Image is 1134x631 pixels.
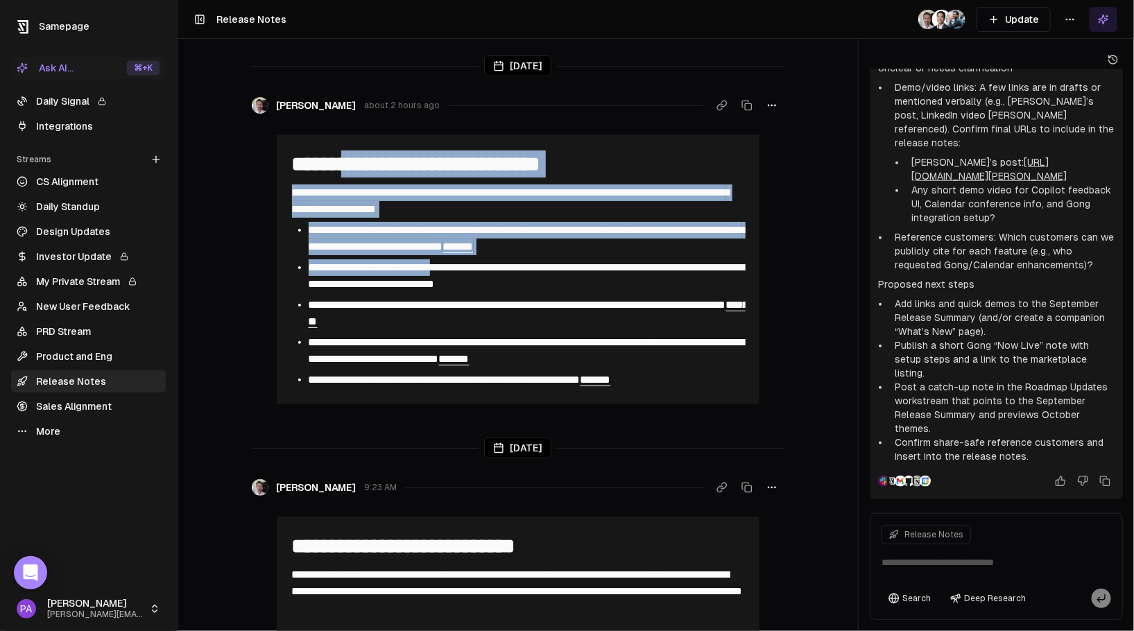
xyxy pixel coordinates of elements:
[977,7,1051,32] button: Update
[889,338,1115,380] li: Publish a short Gong “Now Live” note with setup steps and a link to the marketplace listing.
[886,476,897,487] img: Samepage
[484,438,551,458] div: [DATE]
[11,196,166,218] a: Daily Standup
[216,14,286,25] span: Release Notes
[47,610,144,620] span: [PERSON_NAME][EMAIL_ADDRESS]
[911,476,922,487] img: Notion
[11,270,166,293] a: My Private Stream
[365,100,440,111] span: about 2 hours ago
[11,592,166,625] button: PA[PERSON_NAME][PERSON_NAME][EMAIL_ADDRESS]
[903,476,914,487] img: GitHub
[252,97,268,114] img: _image
[11,148,166,171] div: Streams
[906,183,1115,225] li: Any short demo video for Copilot feedback UI, Calendar conference info, and Gong integration setup?
[11,221,166,243] a: Design Updates
[11,171,166,193] a: CS Alignment
[277,481,356,494] span: [PERSON_NAME]
[11,345,166,368] a: Product and Eng
[946,10,965,29] img: 1695405595226.jpeg
[39,21,89,32] span: Samepage
[11,370,166,392] a: Release Notes
[11,420,166,442] a: More
[878,476,889,487] img: Slack
[11,295,166,318] a: New User Feedback
[889,230,1115,272] li: Reference customers: Which customers can we publicly cite for each feature (e.g., who requested G...
[11,90,166,112] a: Daily Signal
[920,476,931,487] img: Google Calendar
[277,98,356,112] span: [PERSON_NAME]
[904,529,963,540] span: Release Notes
[11,395,166,417] a: Sales Alignment
[932,10,952,29] img: _image
[906,155,1115,183] li: [PERSON_NAME]’s post:
[11,245,166,268] a: Investor Update
[889,80,1115,225] li: Demo/video links: A few links are in drafts or mentioned verbally (e.g., [PERSON_NAME]’s post, Li...
[17,61,74,75] div: Ask AI...
[17,599,36,619] span: PA
[878,277,1115,291] p: Proposed next steps
[126,60,160,76] div: ⌘ +K
[889,380,1115,435] li: Post a catch-up note in the Roadmap Updates workstream that points to the September Release Summa...
[918,10,938,29] img: _image
[943,589,1033,608] button: Deep Research
[47,598,144,610] span: [PERSON_NAME]
[11,320,166,343] a: PRD Stream
[882,589,938,608] button: Search
[889,435,1115,463] li: Confirm share-safe reference customers and insert into the release notes.
[11,115,166,137] a: Integrations
[365,482,397,493] span: 9:23 AM
[484,55,551,76] div: [DATE]
[252,479,268,496] img: _image
[11,57,166,79] button: Ask AI...⌘+K
[895,476,906,487] img: Gmail
[889,297,1115,338] li: Add links and quick demos to the September Release Summary (and/or create a companion “What’s New...
[14,556,47,589] div: Open Intercom Messenger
